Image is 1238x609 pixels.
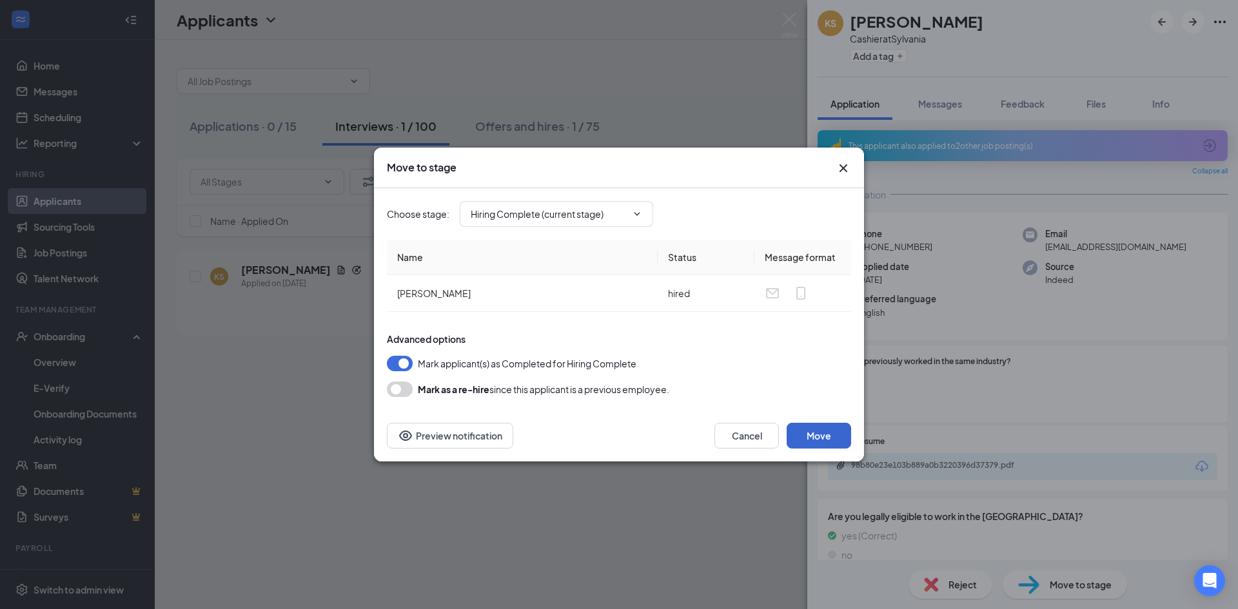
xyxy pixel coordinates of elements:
span: [PERSON_NAME] [397,287,471,299]
svg: MobileSms [793,285,809,301]
button: Cancel [714,423,779,449]
button: Preview notificationEye [387,423,513,449]
h3: Move to stage [387,160,457,175]
svg: Eye [398,428,413,443]
svg: Email [765,285,780,301]
span: Mark applicant(s) as Completed for Hiring Complete [418,356,636,371]
th: Message format [754,240,851,275]
td: hired [658,275,754,312]
svg: ChevronDown [632,209,642,219]
span: Choose stage : [387,207,449,221]
b: Mark as a re-hire [418,383,489,395]
button: Close [836,160,851,176]
th: Status [658,240,754,275]
div: Advanced options [387,333,851,345]
div: since this applicant is a previous employee. [418,382,669,397]
svg: Cross [836,160,851,176]
button: Move [787,423,851,449]
th: Name [387,240,658,275]
div: Open Intercom Messenger [1194,565,1225,596]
